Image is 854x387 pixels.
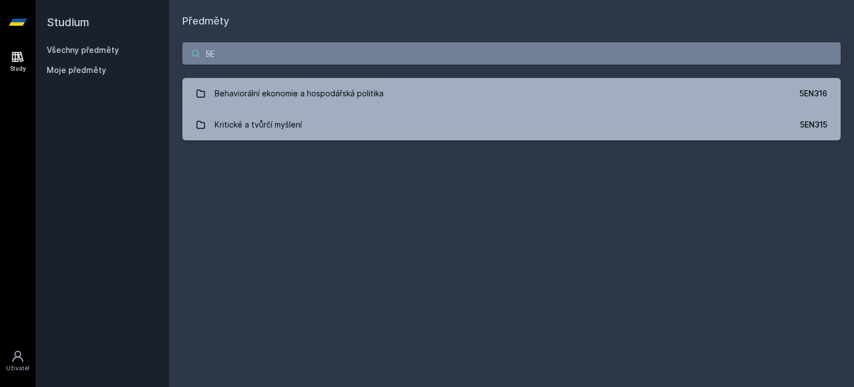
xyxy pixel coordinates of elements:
[6,364,29,373] div: Uživatel
[182,42,841,65] input: Název nebo ident předmětu…
[182,78,841,109] a: Behaviorální ekonomie a hospodářská politika 5EN316
[47,65,106,76] span: Moje předměty
[215,114,302,136] div: Kritické a tvůrčí myšlení
[182,109,841,140] a: Kritické a tvůrčí myšlení 5EN315
[10,65,26,73] div: Study
[47,45,119,55] a: Všechny předměty
[800,88,827,99] div: 5EN316
[800,119,827,130] div: 5EN315
[2,45,33,79] a: Study
[215,82,384,105] div: Behaviorální ekonomie a hospodářská politika
[182,13,841,29] h1: Předměty
[2,344,33,378] a: Uživatel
